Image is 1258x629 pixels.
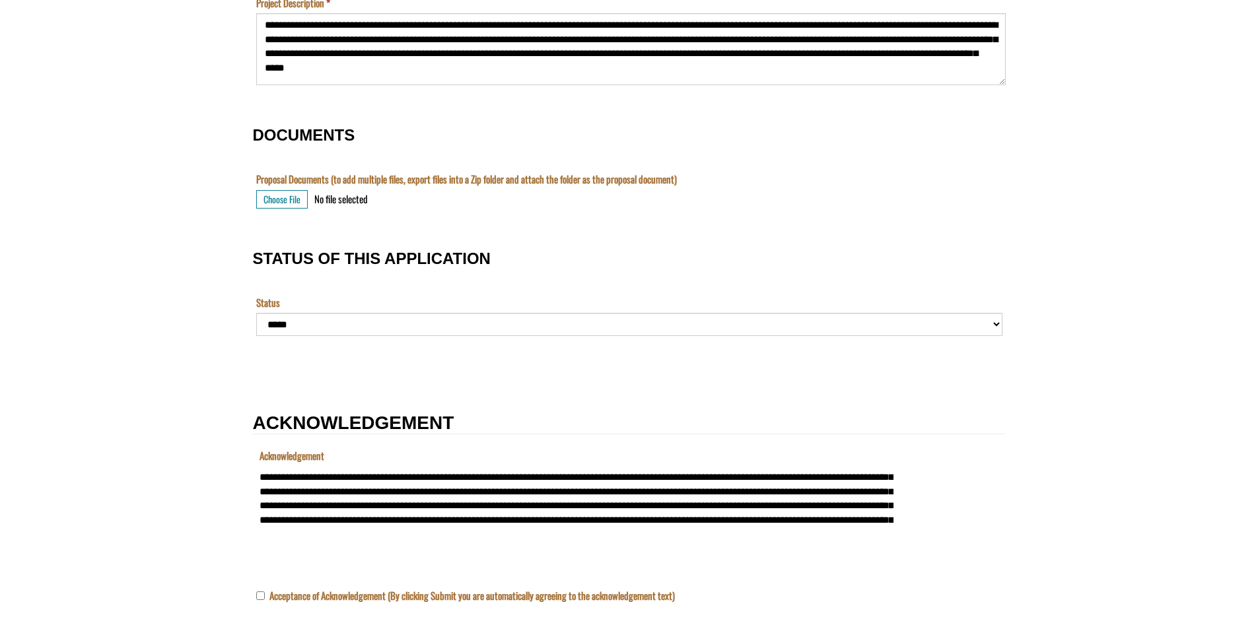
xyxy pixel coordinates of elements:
[253,413,1006,434] h2: ACKNOWLEDGEMENT
[253,113,1006,222] fieldset: DOCUMENTS
[3,73,637,96] input: Name
[256,13,1006,85] textarea: Project Description
[269,588,675,603] label: Acceptance of Acknowledgement (By clicking Submit you are automatically agreeing to the acknowled...
[3,17,637,40] input: Program is a required field.
[256,190,308,209] button: Choose File for Proposal Documents (to add multiple files, export files into a Zip folder and att...
[253,236,1006,350] fieldset: STATUS OF THIS APPLICATION
[3,55,29,69] label: The name of the custom entity.
[253,441,1006,625] fieldset: New Section
[3,17,637,82] textarea: Acknowledgement
[253,250,1006,267] h3: STATUS OF THIS APPLICATION
[314,192,368,206] div: No file selected
[256,296,280,310] label: Status
[256,591,265,600] input: Acceptance of Acknowledgement (By clicking Submit you are automatically agreeing to the acknowled...
[3,110,83,124] label: Submissions Due Date
[253,127,1006,144] h3: DOCUMENTS
[256,172,677,186] label: Proposal Documents (to add multiple files, export files into a Zip folder and attach the folder a...
[253,364,1006,386] fieldset: Section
